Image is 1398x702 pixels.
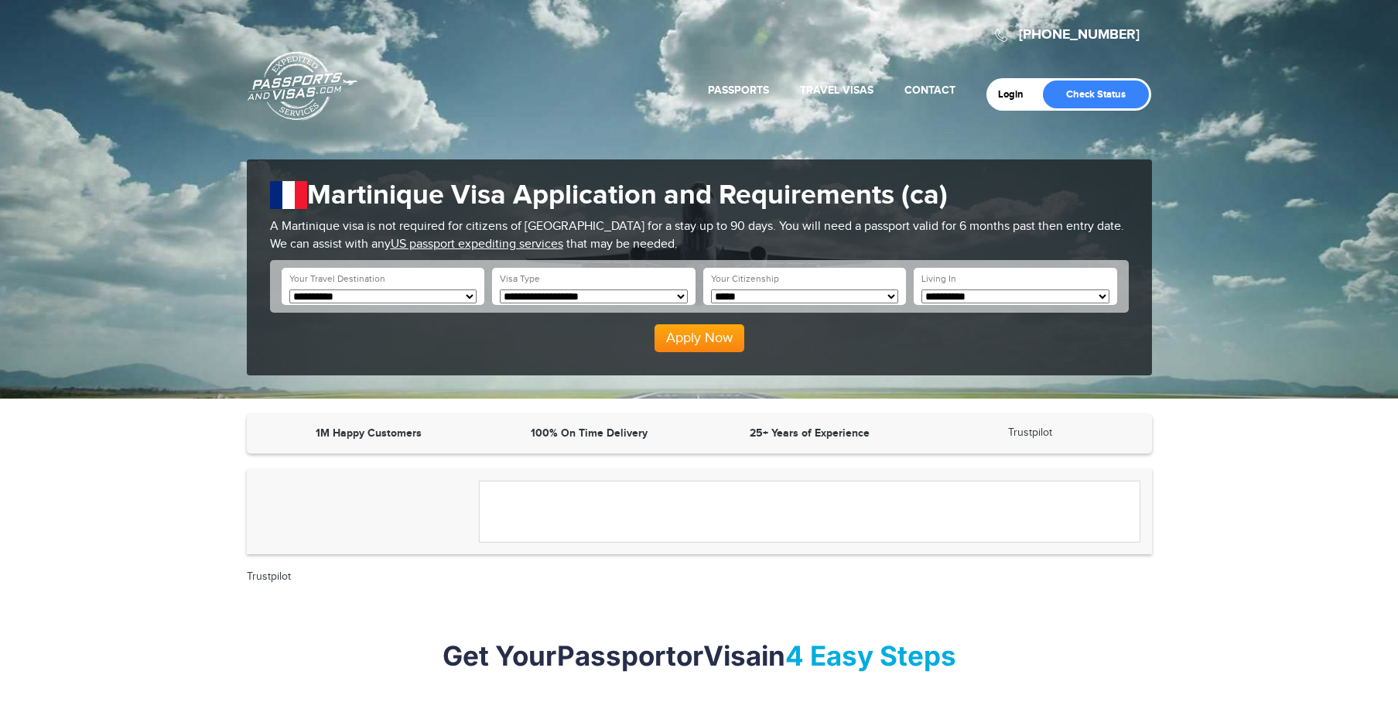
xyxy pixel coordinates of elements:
[655,324,744,352] button: Apply Now
[998,88,1034,101] a: Login
[1008,426,1052,439] a: Trustpilot
[500,272,540,286] label: Visa Type
[921,272,956,286] label: Living In
[1019,26,1140,43] a: [PHONE_NUMBER]
[703,639,761,672] strong: Visa
[270,218,1129,254] p: A Martinique visa is not required for citizens of [GEOGRAPHIC_DATA] for a stay up to 90 days. You...
[904,84,955,97] a: Contact
[1043,80,1149,108] a: Check Status
[247,570,291,583] a: Trustpilot
[391,237,563,252] a: US passport expediting services
[785,639,956,672] mark: 4 Easy Steps
[531,426,648,440] strong: 100% On Time Delivery
[800,84,873,97] a: Travel Visas
[247,639,1152,672] h2: Get Your or in
[316,426,422,440] strong: 1M Happy Customers
[711,272,779,286] label: Your Citizenship
[557,639,676,672] strong: Passport
[270,179,1129,212] h1: Martinique Visa Application and Requirements (ca)
[708,84,769,97] a: Passports
[248,51,357,121] a: Passports & [DOMAIN_NAME]
[289,272,385,286] label: Your Travel Destination
[750,426,870,440] strong: 25+ Years of Experience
